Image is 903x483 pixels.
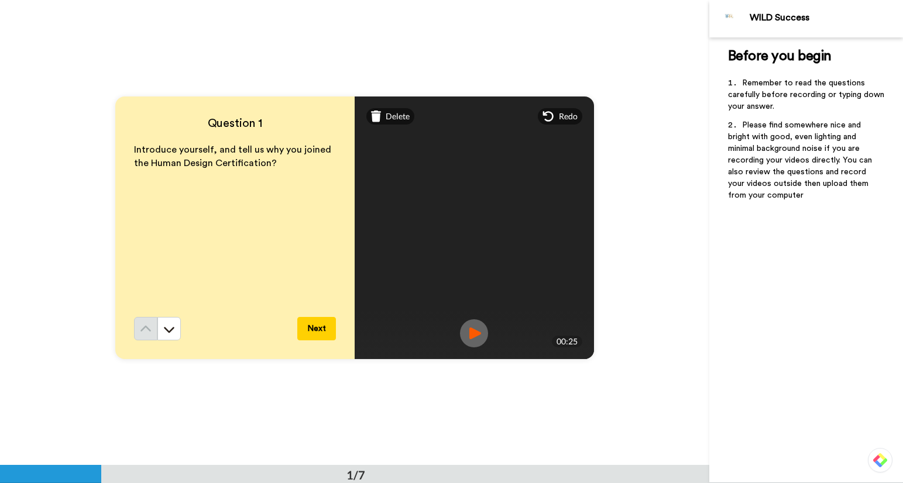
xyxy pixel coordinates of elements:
[297,317,336,340] button: Next
[559,111,578,122] span: Redo
[716,5,744,33] img: Profile Image
[538,108,582,125] div: Redo
[728,49,832,63] span: Before you begin
[386,111,410,122] span: Delete
[728,121,874,199] span: Please find somewhere nice and bright with good, even lighting and minimal background noise if yo...
[750,12,902,23] div: WILD Success
[552,336,582,347] div: 00:25
[460,319,488,347] img: ic_record_play.svg
[134,115,336,132] h4: Question 1
[134,145,334,168] span: Introduce yourself, and tell us why you joined the Human Design Certification?
[366,108,415,125] div: Delete
[328,467,384,483] div: 1/7
[728,79,887,111] span: Remember to read the questions carefully before recording or typing down your answer.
